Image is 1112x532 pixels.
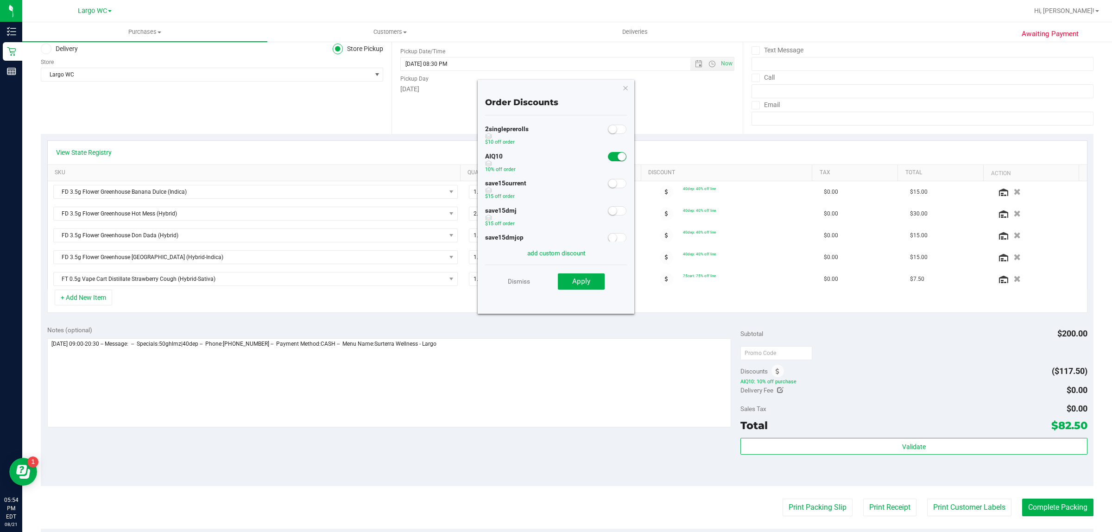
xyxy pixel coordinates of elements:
[4,496,18,521] p: 05:54 PM EDT
[400,47,445,56] label: Pickup Date/Time
[267,22,512,42] a: Customers
[740,419,768,432] span: Total
[558,273,605,290] button: Apply
[4,521,18,528] p: 08/21
[333,44,384,54] label: Store Pickup
[485,193,515,199] span: $15 off order
[824,253,838,262] span: $0.00
[53,272,458,286] span: NO DATA FOUND
[910,188,928,196] span: $15.00
[485,160,516,167] span: discount can be used with other discounts
[7,47,16,56] inline-svg: Retail
[648,169,809,177] a: Discount
[41,58,54,66] label: Store
[752,84,1093,98] input: Format: (999) 999-9999
[53,185,458,199] span: NO DATA FOUND
[752,57,1093,71] input: Format: (999) 999-9999
[863,499,916,516] button: Print Receipt
[400,84,734,94] div: [DATE]
[56,148,112,157] a: View State Registry
[910,253,928,262] span: $15.00
[47,326,92,334] span: Notes (optional)
[54,272,446,285] span: FT 0.5g Vape Cart Distillate Strawberry Cough (Hybrid-Sativa)
[683,273,716,278] span: 75cart: 75% off line
[1067,404,1087,413] span: $0.00
[905,169,980,177] a: Total
[485,166,516,172] span: 10% off order
[485,233,524,258] div: save15dmjcp
[485,98,627,108] h4: Order Discounts
[1067,385,1087,395] span: $0.00
[740,438,1087,455] button: Validate
[371,68,383,81] span: select
[485,152,516,177] div: AIQ10
[690,60,706,68] span: Open the date view
[41,44,78,54] label: Delivery
[1022,499,1093,516] button: Complete Packing
[910,209,928,218] span: $30.00
[1051,419,1087,432] span: $82.50
[610,28,660,36] span: Deliveries
[910,275,924,284] span: $7.50
[468,169,552,177] a: Quantity
[740,330,763,337] span: Subtotal
[824,188,838,196] span: $0.00
[485,133,529,139] span: discount can be used with other discounts
[572,277,590,285] span: Apply
[752,98,780,112] label: Email
[469,251,553,264] input: 1.00
[54,207,446,220] span: FD 3.5g Flower Greenhouse Hot Mess (Hybrid)
[820,169,894,177] a: Tax
[1057,329,1087,338] span: $200.00
[740,363,768,380] span: Discounts
[777,387,783,393] i: Edit Delivery Fee
[485,206,517,231] div: save15dmj
[53,207,458,221] span: NO DATA FOUND
[824,231,838,240] span: $0.00
[512,22,758,42] a: Deliveries
[7,27,16,36] inline-svg: Inventory
[683,186,716,191] span: 40dep: 40% off line
[527,249,585,257] a: add custom discount
[683,208,716,213] span: 40dep: 40% off line
[400,75,429,83] label: Pickup Day
[485,125,529,150] div: 2singleprerolls
[55,290,112,305] button: + Add New Item
[740,405,766,412] span: Sales Tax
[740,346,812,360] input: Promo Code
[7,67,16,76] inline-svg: Reports
[469,272,553,285] input: 1.00
[783,499,853,516] button: Print Packing Slip
[740,386,773,394] span: Delivery Fee
[485,179,526,204] div: save15current
[927,499,1011,516] button: Print Customer Labels
[55,169,456,177] a: SKU
[22,22,267,42] a: Purchases
[54,185,446,198] span: FD 3.5g Flower Greenhouse Banana Dulce (Indica)
[485,139,515,145] span: $10 off order
[752,71,775,84] label: Call
[1034,7,1094,14] span: Hi, [PERSON_NAME]!
[719,57,734,70] span: Set Current date
[683,230,716,234] span: 40dep: 40% off line
[508,273,530,290] a: Dismiss
[824,275,838,284] span: $0.00
[9,458,37,486] iframe: Resource center
[824,209,838,218] span: $0.00
[902,443,926,450] span: Validate
[485,187,526,194] span: discount can be used with other discounts
[22,28,267,36] span: Purchases
[740,379,1087,385] span: AIQ10: 10% off purchase
[54,251,446,264] span: FD 3.5g Flower Greenhouse [GEOGRAPHIC_DATA] (Hybrid-Indica)
[485,221,515,227] span: $15 off order
[469,229,553,242] input: 1.00
[1052,366,1087,376] span: ($117.50)
[469,185,553,198] input: 1.00
[268,28,512,36] span: Customers
[78,7,107,15] span: Largo WC
[910,231,928,240] span: $15.00
[983,165,1078,182] th: Action
[53,250,458,264] span: NO DATA FOUND
[485,215,517,221] span: discount can be used with other discounts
